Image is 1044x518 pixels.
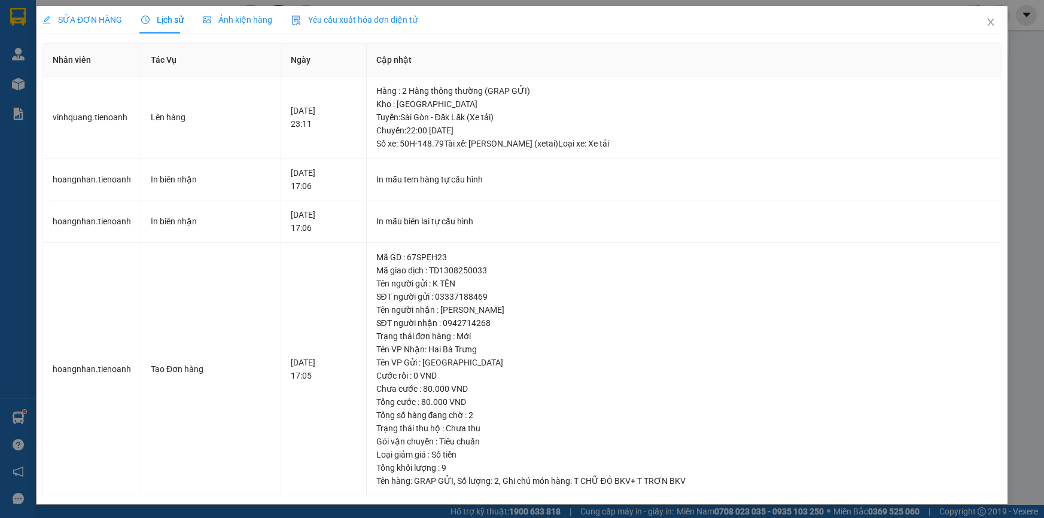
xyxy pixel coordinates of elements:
[376,422,991,435] div: Trạng thái thu hộ : Chưa thu
[43,243,141,496] td: hoangnhan.tienoanh
[43,44,141,77] th: Nhân viên
[376,330,991,343] div: Trạng thái đơn hàng : Mới
[376,382,991,395] div: Chưa cước : 80.000 VND
[376,215,991,228] div: In mẫu biên lai tự cấu hình
[203,15,272,25] span: Ảnh kiện hàng
[42,15,122,25] span: SỬA ĐƠN HÀNG
[141,15,184,25] span: Lịch sử
[376,461,991,474] div: Tổng khối lượng : 9
[291,104,357,130] div: [DATE] 23:11
[494,476,499,486] span: 2
[986,17,996,27] span: close
[376,97,991,111] div: Kho : [GEOGRAPHIC_DATA]
[291,16,301,25] img: icon
[974,6,1008,39] button: Close
[43,77,141,159] td: vinhquang.tienoanh
[376,251,991,264] div: Mã GD : 67SPEH23
[376,369,991,382] div: Cước rồi : 0 VND
[151,111,271,124] div: Lên hàng
[376,316,991,330] div: SĐT người nhận : 0942714268
[376,448,991,461] div: Loại giảm giá : Số tiền
[151,215,271,228] div: In biên nhận
[291,166,357,193] div: [DATE] 17:06
[376,111,991,150] div: Tuyến : Sài Gòn - Đăk Lăk (Xe tải) Chuyến: 22:00 [DATE] Số xe: 50H-148.79 Tài xế: [PERSON_NAME] (...
[151,173,271,186] div: In biên nhận
[376,409,991,422] div: Tổng số hàng đang chờ : 2
[151,362,271,376] div: Tạo Đơn hàng
[291,356,357,382] div: [DATE] 17:05
[574,476,686,486] span: T CHỮ ĐỎ BKV+ T TRƠN BKV
[42,16,51,24] span: edit
[281,44,367,77] th: Ngày
[376,277,991,290] div: Tên người gửi : K TÊN
[141,16,150,24] span: clock-circle
[376,84,991,97] div: Hàng : 2 Hàng thông thường (GRAP GỬI)
[376,356,991,369] div: Tên VP Gửi : [GEOGRAPHIC_DATA]
[376,264,991,277] div: Mã giao dịch : TD1308250033
[291,15,418,25] span: Yêu cầu xuất hóa đơn điện tử
[414,476,453,486] span: GRAP GỬI
[376,173,991,186] div: In mẫu tem hàng tự cấu hình
[376,474,991,487] div: Tên hàng: , Số lượng: , Ghi chú món hàng:
[376,290,991,303] div: SĐT người gửi : 03337188469
[43,159,141,201] td: hoangnhan.tienoanh
[141,44,281,77] th: Tác Vụ
[203,16,211,24] span: picture
[367,44,1002,77] th: Cập nhật
[291,208,357,234] div: [DATE] 17:06
[376,435,991,448] div: Gói vận chuyển : Tiêu chuẩn
[376,303,991,316] div: Tên người nhận : [PERSON_NAME]
[376,395,991,409] div: Tổng cước : 80.000 VND
[376,343,991,356] div: Tên VP Nhận: Hai Bà Trưng
[43,200,141,243] td: hoangnhan.tienoanh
